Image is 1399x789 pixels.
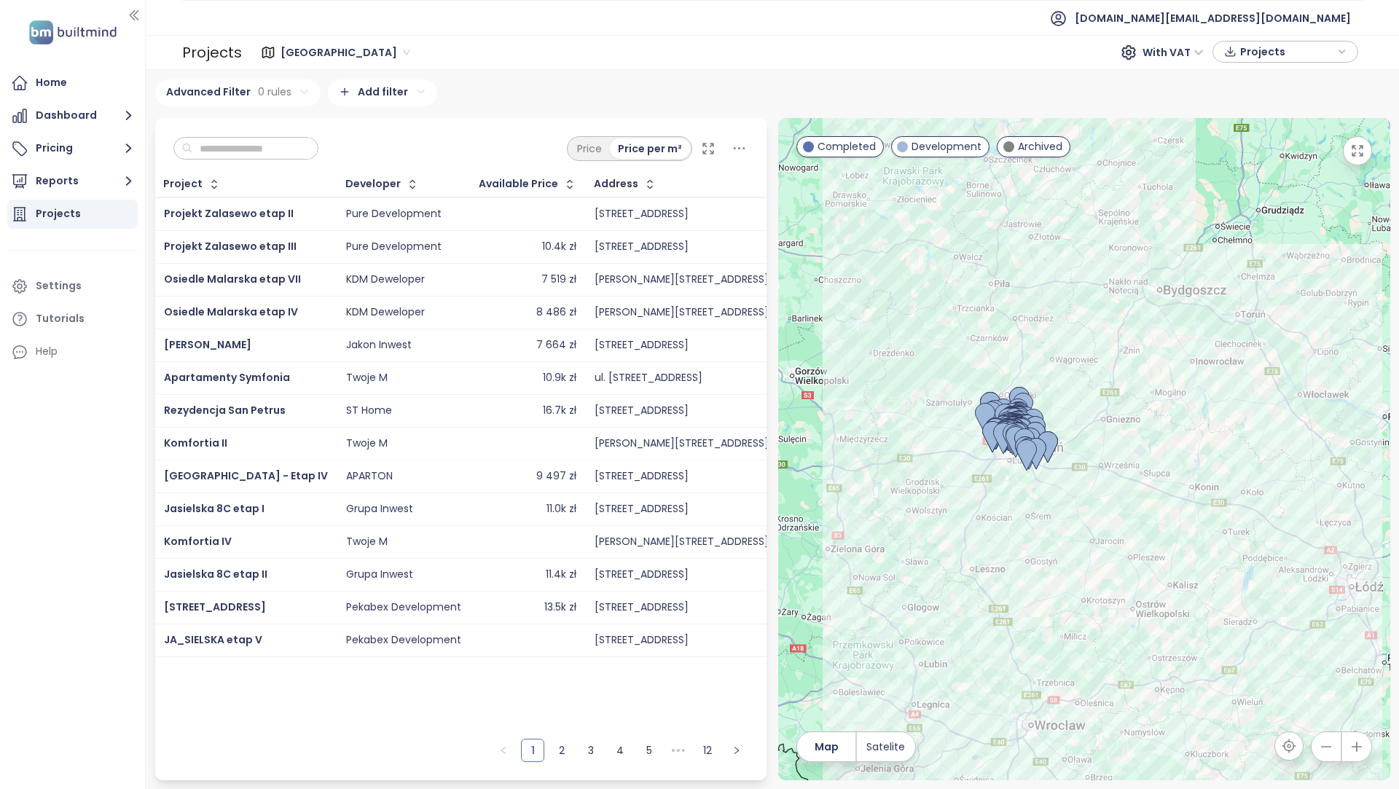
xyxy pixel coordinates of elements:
a: 5 [638,739,660,761]
div: [PERSON_NAME][STREET_ADDRESS] [595,535,769,549]
div: Project [163,179,203,189]
div: [STREET_ADDRESS] [595,404,689,417]
a: 12 [697,739,718,761]
div: Address [594,179,638,189]
div: 16.7k zł [543,404,576,417]
div: Pure Development [346,240,442,254]
a: Jasielska 8C etap II [164,567,267,581]
a: 4 [609,739,631,761]
div: ST Home [346,404,392,417]
span: Completed [818,138,876,154]
li: Next Page [725,739,748,762]
a: Projekt Zalasewo etap III [164,239,297,254]
button: Dashboard [7,101,138,130]
div: Projects [36,205,81,223]
span: Map [815,739,839,755]
span: With VAT [1143,42,1204,63]
span: Poznań [281,42,410,63]
div: Help [7,337,138,366]
a: Home [7,68,138,98]
div: APARTON [346,470,393,483]
div: Pure Development [346,208,442,221]
div: Twoje M [346,372,388,385]
a: Komfortia II [164,436,227,450]
a: Settings [7,272,138,301]
div: Projects [182,38,242,67]
button: Reports [7,167,138,196]
a: Osiedle Malarska etap IV [164,305,298,319]
div: 7 519 zł [541,273,576,286]
div: [STREET_ADDRESS] [595,470,689,483]
img: logo [25,17,121,47]
span: Archived [1018,138,1062,154]
div: Tutorials [36,310,85,328]
span: right [732,746,741,755]
a: [PERSON_NAME] [164,337,251,352]
div: [STREET_ADDRESS] [595,339,689,352]
div: Pekabex Development [346,634,461,647]
div: 8 486 zł [536,306,576,319]
li: 2 [550,739,573,762]
div: Developer [345,179,401,189]
a: Tutorials [7,305,138,334]
div: [STREET_ADDRESS] [595,634,689,647]
button: Map [797,732,855,761]
a: Osiedle Malarska etap VII [164,272,301,286]
span: Development [912,138,981,154]
div: Grupa Inwest [346,503,413,516]
div: [PERSON_NAME][STREET_ADDRESS] [595,306,769,319]
span: [DOMAIN_NAME][EMAIL_ADDRESS][DOMAIN_NAME] [1075,1,1351,36]
div: KDM Deweloper [346,306,425,319]
div: [STREET_ADDRESS] [595,503,689,516]
div: 11.4k zł [546,568,576,581]
a: Projects [7,200,138,229]
div: Price [569,138,610,159]
a: Apartamenty Symfonia [164,370,290,385]
div: ul. [STREET_ADDRESS] [595,372,702,385]
a: [STREET_ADDRESS] [164,600,266,614]
a: JA_SIELSKA etap V [164,632,262,647]
div: 10.9k zł [543,372,576,385]
button: Pricing [7,134,138,163]
div: button [1220,41,1350,63]
a: 3 [580,739,602,761]
div: Available Price [479,179,558,189]
div: Grupa Inwest [346,568,413,581]
div: 13.5k zł [544,601,576,614]
div: [STREET_ADDRESS] [595,568,689,581]
span: 0 rules [258,84,291,100]
div: Advanced Filter [155,79,321,106]
div: Price per m² [610,138,690,159]
span: Komfortia IV [164,534,232,549]
div: [STREET_ADDRESS] [595,601,689,614]
a: Rezydencja San Petrus [164,403,286,417]
div: Jakon Inwest [346,339,412,352]
a: 1 [522,739,544,761]
div: 9 497 zł [536,470,576,483]
div: KDM Deweloper [346,273,425,286]
button: left [492,739,515,762]
div: Twoje M [346,535,388,549]
span: ••• [667,739,690,762]
span: Projects [1240,41,1334,63]
div: 7 664 zł [536,339,576,352]
span: Projekt Zalasewo etap II [164,206,294,221]
div: Add filter [328,79,437,106]
a: [GEOGRAPHIC_DATA] - Etap IV [164,468,328,483]
div: [PERSON_NAME][STREET_ADDRESS] [595,273,769,286]
div: [STREET_ADDRESS] [595,208,689,221]
div: [STREET_ADDRESS] [595,240,689,254]
div: 11.0k zł [546,503,576,516]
